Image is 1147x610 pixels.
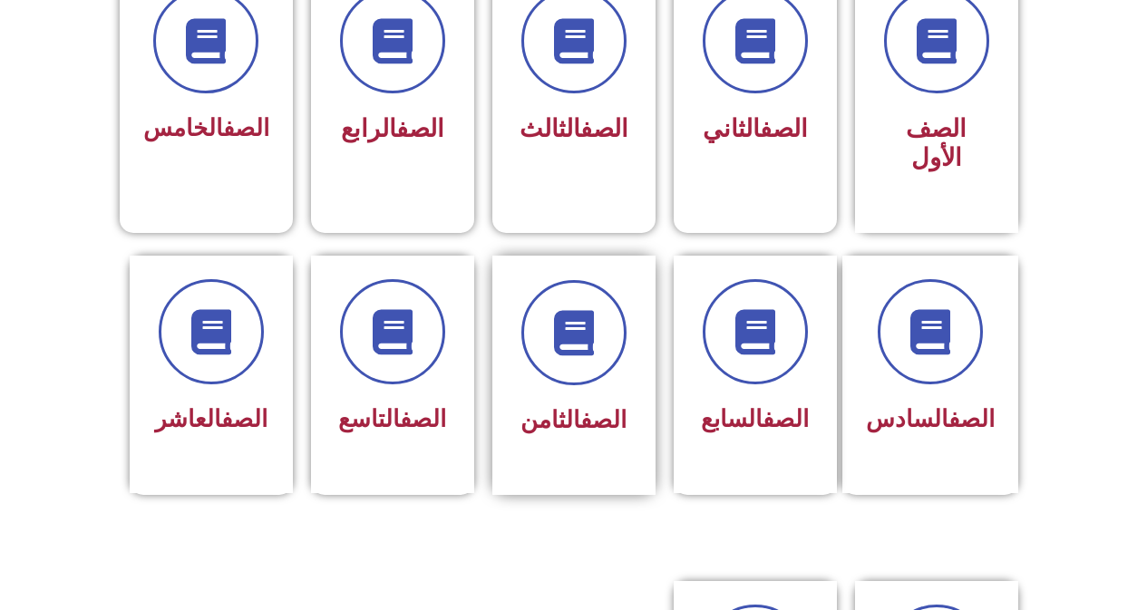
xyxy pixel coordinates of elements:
[400,405,446,432] a: الصف
[143,114,269,141] span: الخامس
[221,405,267,432] a: الصف
[906,114,967,172] span: الصف الأول
[580,406,627,433] a: الصف
[520,406,627,433] span: الثامن
[948,405,995,432] a: الصف
[520,114,628,143] span: الثالث
[701,405,809,432] span: السابع
[338,405,446,432] span: التاسع
[396,114,444,143] a: الصف
[760,114,808,143] a: الصف
[155,405,267,432] span: العاشر
[223,114,269,141] a: الصف
[866,405,995,432] span: السادس
[763,405,809,432] a: الصف
[341,114,444,143] span: الرابع
[580,114,628,143] a: الصف
[703,114,808,143] span: الثاني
